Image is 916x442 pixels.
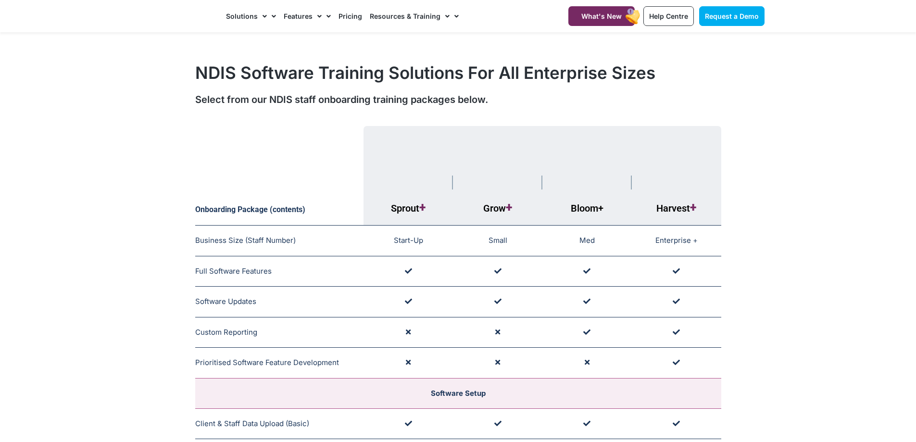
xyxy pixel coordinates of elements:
span: + [419,201,426,215]
div: Select from our NDIS staff onboarding training packages below. [195,92,721,107]
span: What's New [581,12,622,20]
img: CareMaster Logo [152,9,217,24]
span: Business Size (Staff Number) [195,236,296,245]
span: Sprout [391,202,426,214]
td: Software Updates [195,287,364,317]
td: Client & Staff Data Upload (Basic) [195,408,364,439]
a: What's New [568,6,635,26]
h1: NDIS Software Training Solutions For All Enterprise Sizes [195,63,721,83]
span: Grow [483,202,512,214]
img: svg+xml;nitro-empty-id=NjQxOjQ1NA==-1;base64,PHN2ZyB2aWV3Qm94PSIwIDAgMTIzIDg1IiB3aWR0aD0iMTIzIiBo... [468,156,527,197]
img: svg+xml;nitro-empty-id=NjQxOjk1OQ==-1;base64,PHN2ZyB2aWV3Qm94PSIwIDAgNjkgMTI4IiB3aWR0aD0iNjkiIGhl... [660,136,693,197]
td: Start-Up [364,226,453,256]
span: Harvest [656,202,696,214]
img: svg+xml;nitro-empty-id=NjQxOjcyMA==-1;base64,PHN2ZyB2aWV3Qm94PSIwIDAgMTIzIDEyMiIgd2lkdGg9IjEyMyIg... [557,139,616,198]
td: Med [542,226,632,256]
span: + [506,201,512,215]
td: Small [453,226,542,256]
span: Full Software Features [195,266,272,276]
span: + [598,202,603,214]
span: Bloom [571,202,603,214]
span: Help Centre [649,12,688,20]
a: Help Centre [643,6,694,26]
span: Software Setup [431,389,486,398]
a: Request a Demo [699,6,765,26]
th: Onboarding Package (contents) [195,126,364,226]
td: Prioritised Software Feature Development [195,348,364,379]
td: Enterprise + [632,226,721,256]
span: Request a Demo [705,12,759,20]
td: Custom Reporting [195,317,364,348]
span: + [690,201,696,215]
